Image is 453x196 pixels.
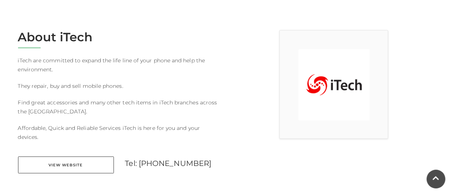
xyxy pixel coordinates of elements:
[18,30,221,44] h2: About iTech
[18,56,221,74] p: iTech are committed to expand the life line of your phone and help the environment.
[18,81,221,90] p: They repair, buy and sell mobile phones.
[125,159,212,168] a: Tel: [PHONE_NUMBER]
[18,157,114,173] a: View Website
[18,98,221,116] p: Find great accessories and many other tech items in iTech branches across the [GEOGRAPHIC_DATA].
[18,124,221,142] p: Affordable, Quick and Reliable Services iTech is here for you and your devices.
